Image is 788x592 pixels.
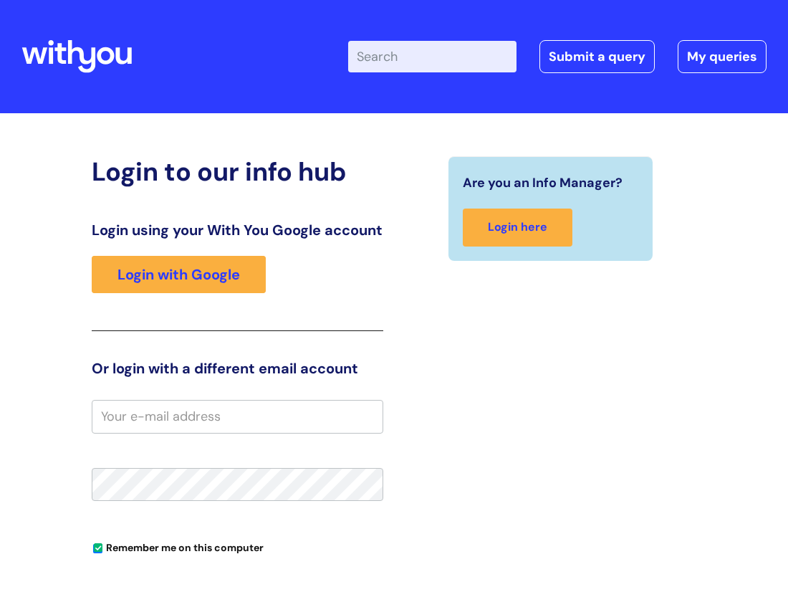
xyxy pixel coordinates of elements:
[93,544,102,553] input: Remember me on this computer
[92,360,383,377] h3: Or login with a different email account
[92,400,383,433] input: Your e-mail address
[348,41,516,72] input: Search
[463,171,623,194] span: Are you an Info Manager?
[92,256,266,293] a: Login with Google
[92,221,383,239] h3: Login using your With You Google account
[92,156,383,187] h2: Login to our info hub
[463,209,572,247] a: Login here
[678,40,767,73] a: My queries
[92,535,383,558] div: You can uncheck this option if you're logging in from a shared device
[92,538,264,554] label: Remember me on this computer
[539,40,655,73] a: Submit a query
